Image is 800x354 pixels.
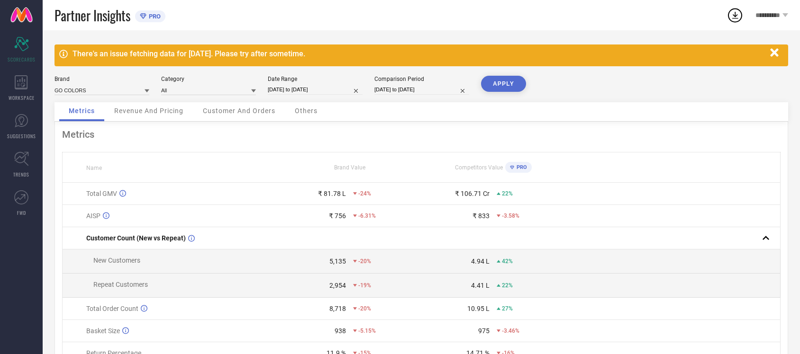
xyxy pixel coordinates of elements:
[358,190,371,197] span: -24%
[358,212,376,219] span: -6.31%
[268,85,363,95] input: Select date range
[318,190,346,197] div: ₹ 81.78 L
[374,76,469,82] div: Comparison Period
[93,257,140,264] span: New Customers
[9,94,35,101] span: WORKSPACE
[86,305,138,312] span: Total Order Count
[13,171,29,178] span: TRENDS
[358,258,371,265] span: -20%
[502,212,519,219] span: -3.58%
[467,305,490,312] div: 10.95 L
[471,257,490,265] div: 4.94 L
[329,257,346,265] div: 5,135
[502,327,519,334] span: -3.46%
[329,282,346,289] div: 2,954
[146,13,161,20] span: PRO
[471,282,490,289] div: 4.41 L
[69,107,95,115] span: Metrics
[455,164,503,171] span: Competitors Value
[455,190,490,197] div: ₹ 106.71 Cr
[17,209,26,216] span: FWD
[502,305,513,312] span: 27%
[481,76,526,92] button: APPLY
[502,190,513,197] span: 22%
[55,76,149,82] div: Brand
[203,107,275,115] span: Customer And Orders
[86,234,186,242] span: Customer Count (New vs Repeat)
[358,305,371,312] span: -20%
[86,212,100,220] span: AISP
[374,85,469,95] input: Select comparison period
[358,327,376,334] span: -5.15%
[73,49,765,58] div: There's an issue fetching data for [DATE]. Please try after sometime.
[478,327,490,335] div: 975
[86,165,102,171] span: Name
[161,76,256,82] div: Category
[329,305,346,312] div: 8,718
[114,107,183,115] span: Revenue And Pricing
[727,7,744,24] div: Open download list
[268,76,363,82] div: Date Range
[502,282,513,289] span: 22%
[329,212,346,220] div: ₹ 756
[8,56,36,63] span: SCORECARDS
[55,6,130,25] span: Partner Insights
[334,164,365,171] span: Brand Value
[62,129,781,140] div: Metrics
[358,282,371,289] span: -19%
[295,107,318,115] span: Others
[7,133,36,140] span: SUGGESTIONS
[86,190,117,197] span: Total GMV
[93,281,148,288] span: Repeat Customers
[335,327,346,335] div: 938
[514,164,527,170] span: PRO
[473,212,490,220] div: ₹ 833
[86,327,120,335] span: Basket Size
[502,258,513,265] span: 42%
